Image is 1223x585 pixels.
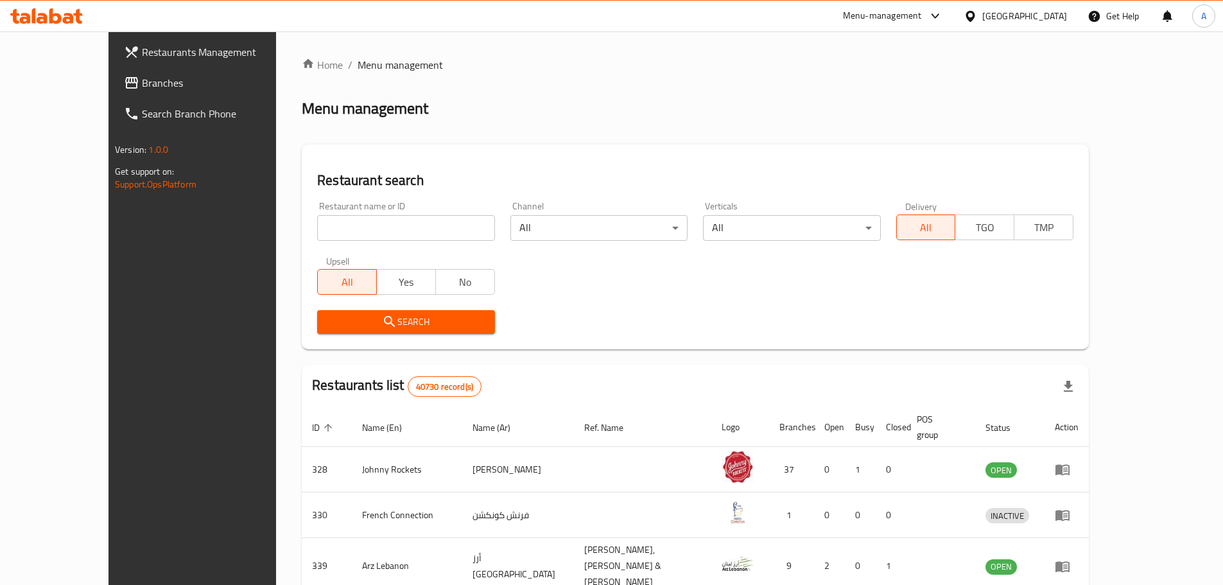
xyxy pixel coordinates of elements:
span: Yes [382,273,431,292]
th: Closed [876,408,906,447]
td: 37 [769,447,814,493]
div: Total records count [408,376,481,397]
td: French Connection [352,493,462,538]
td: 1 [845,447,876,493]
a: Restaurants Management [114,37,313,67]
span: Name (En) [362,420,419,435]
span: Ref. Name [584,420,640,435]
span: 40730 record(s) [408,381,481,393]
span: TMP [1019,218,1068,237]
th: Logo [711,408,769,447]
label: Delivery [905,202,937,211]
td: 0 [814,447,845,493]
label: Upsell [326,256,350,265]
span: OPEN [985,559,1017,574]
button: TGO [955,214,1014,240]
input: Search for restaurant name or ID.. [317,215,494,241]
div: OPEN [985,559,1017,575]
a: Support.OpsPlatform [115,176,196,193]
span: Branches [142,75,302,91]
th: Action [1045,408,1089,447]
img: French Connection [722,496,754,528]
span: Menu management [358,57,443,73]
span: All [323,273,372,292]
th: Branches [769,408,814,447]
th: Busy [845,408,876,447]
td: 0 [876,493,906,538]
td: 0 [814,493,845,538]
td: 0 [845,493,876,538]
span: 1.0.0 [148,141,168,158]
button: All [317,269,377,295]
li: / [348,57,352,73]
button: Search [317,310,494,334]
nav: breadcrumb [302,57,1089,73]
span: ID [312,420,336,435]
td: Johnny Rockets [352,447,462,493]
img: Arz Lebanon [722,548,754,580]
span: OPEN [985,463,1017,478]
button: No [435,269,495,295]
div: OPEN [985,462,1017,478]
span: Name (Ar) [473,420,527,435]
div: All [703,215,880,241]
td: 330 [302,493,352,538]
div: Menu [1055,559,1079,574]
h2: Restaurants list [312,376,481,397]
span: A [1201,9,1206,23]
button: TMP [1014,214,1073,240]
span: TGO [960,218,1009,237]
span: No [441,273,490,292]
h2: Menu management [302,98,428,119]
span: Get support on: [115,163,174,180]
div: [GEOGRAPHIC_DATA] [982,9,1067,23]
td: [PERSON_NAME] [462,447,574,493]
th: Open [814,408,845,447]
button: Yes [376,269,436,295]
span: Search [327,314,484,330]
button: All [896,214,956,240]
td: فرنش كونكشن [462,493,574,538]
a: Search Branch Phone [114,98,313,129]
span: Restaurants Management [142,44,302,60]
div: Export file [1053,371,1084,402]
span: POS group [917,412,960,442]
h2: Restaurant search [317,171,1073,190]
a: Branches [114,67,313,98]
div: Menu [1055,462,1079,477]
div: INACTIVE [985,508,1029,523]
span: INACTIVE [985,509,1029,523]
img: Johnny Rockets [722,451,754,483]
div: Menu-management [843,8,922,24]
span: Status [985,420,1027,435]
span: Search Branch Phone [142,106,302,121]
td: 0 [876,447,906,493]
span: Version: [115,141,146,158]
td: 1 [769,493,814,538]
div: All [510,215,688,241]
td: 328 [302,447,352,493]
a: Home [302,57,343,73]
div: Menu [1055,507,1079,523]
span: All [902,218,951,237]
